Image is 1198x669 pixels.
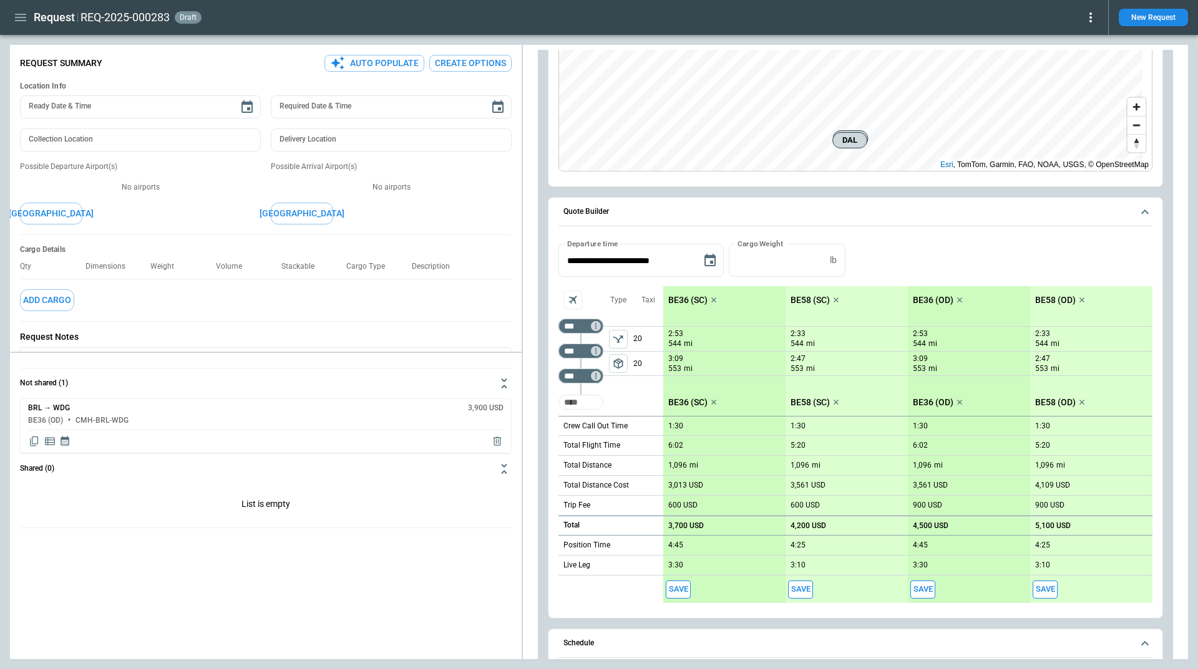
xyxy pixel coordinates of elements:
button: Create Options [429,55,512,72]
p: 3:30 [668,561,683,570]
h6: BRL → WDG [28,404,70,412]
h6: Total [563,521,580,529]
p: Qty [20,262,41,271]
h6: 3,900 USD [468,404,504,412]
div: Too short [558,319,603,334]
p: 4:25 [1035,541,1050,550]
p: 20 [633,352,663,375]
p: BE36 (OD) [913,397,953,408]
p: Request Summary [20,58,102,69]
p: 1,096 [1035,461,1054,470]
p: Description [412,262,460,271]
p: 3,561 USD [913,481,948,490]
p: Total Distance Cost [563,480,629,491]
p: Live Leg [563,560,590,570]
button: Save [788,580,813,599]
p: Position Time [563,540,610,551]
p: 2:53 [913,329,928,339]
span: Save this aircraft quote and copy details to clipboard [910,580,935,599]
p: 3:10 [791,561,806,570]
button: [GEOGRAPHIC_DATA] [271,203,333,224]
p: 2:33 [1035,329,1050,339]
h6: Quote Builder [563,208,609,216]
span: Display detailed quote content [44,435,56,448]
div: Quote Builder [558,244,1152,603]
p: 3:09 [913,354,928,363]
p: mi [1056,460,1065,471]
p: BE58 (OD) [1035,295,1076,306]
p: 553 [668,363,681,374]
p: Taxi [641,295,655,306]
span: Save this aircraft quote and copy details to clipboard [666,580,691,599]
span: Type of sector [609,354,628,373]
button: Reset bearing to north [1127,134,1146,152]
p: 544 [791,339,804,349]
p: mi [812,460,821,471]
span: DAL [838,134,862,147]
p: 600 USD [668,501,698,510]
p: No airports [20,182,261,193]
span: Save this aircraft quote and copy details to clipboard [788,580,813,599]
p: BE58 (OD) [1035,397,1076,408]
p: No airports [271,182,512,193]
h1: Request [34,10,75,25]
p: 1:30 [668,421,683,431]
h6: CMH-BRL-WDG [75,416,129,425]
p: mi [684,363,693,374]
div: Not shared (1) [20,484,512,527]
p: Total Flight Time [563,440,620,451]
p: 900 USD [1035,501,1064,510]
button: Choose date, selected date is Sep 18, 2025 [698,248,723,273]
p: Type [610,295,626,306]
p: Weight [150,262,184,271]
p: mi [689,460,698,471]
button: left aligned [609,330,628,349]
button: Add Cargo [20,289,74,311]
p: List is empty [20,484,512,527]
p: 5:20 [791,441,806,450]
p: 2:47 [1035,354,1050,363]
h6: Not shared (1) [20,379,68,387]
span: package_2 [612,357,625,370]
p: Volume [216,262,252,271]
p: 900 USD [913,501,942,510]
p: 1,096 [913,461,932,470]
span: Aircraft selection [563,291,582,309]
p: 553 [1035,363,1048,374]
p: BE36 (SC) [668,295,708,306]
h6: Cargo Details [20,245,512,254]
p: Possible Arrival Airport(s) [271,161,512,172]
button: Save [1033,580,1058,599]
p: BE36 (OD) [913,295,953,306]
button: Choose date [485,95,510,120]
p: 544 [913,339,926,349]
p: mi [928,363,937,374]
p: 2:53 [668,329,683,339]
span: Save this aircraft quote and copy details to clipboard [1033,580,1058,599]
p: Crew Call Out Time [563,421,628,431]
p: BE58 (SC) [791,295,830,306]
button: Save [910,580,935,599]
p: 3:30 [913,561,928,570]
p: 553 [791,363,804,374]
p: 20 [633,327,663,351]
p: Request Notes [20,332,512,342]
p: Dimensions [85,262,135,271]
span: Delete quote [491,435,504,448]
p: 1,096 [791,461,809,470]
h6: Schedule [563,639,594,647]
p: Trip Fee [563,500,590,511]
button: Schedule [558,629,1152,658]
p: 4:45 [913,541,928,550]
p: 4:25 [791,541,806,550]
div: Not shared (1) [20,398,512,453]
p: Possible Departure Airport(s) [20,161,261,172]
p: BE58 (SC) [791,397,830,408]
p: Cargo Type [346,262,395,271]
span: draft [177,13,199,22]
button: Shared (0) [20,454,512,484]
p: 2:47 [791,354,806,363]
h6: Shared (0) [20,464,54,473]
p: 3,700 USD [668,521,704,531]
h6: BE36 (OD) [28,416,63,425]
